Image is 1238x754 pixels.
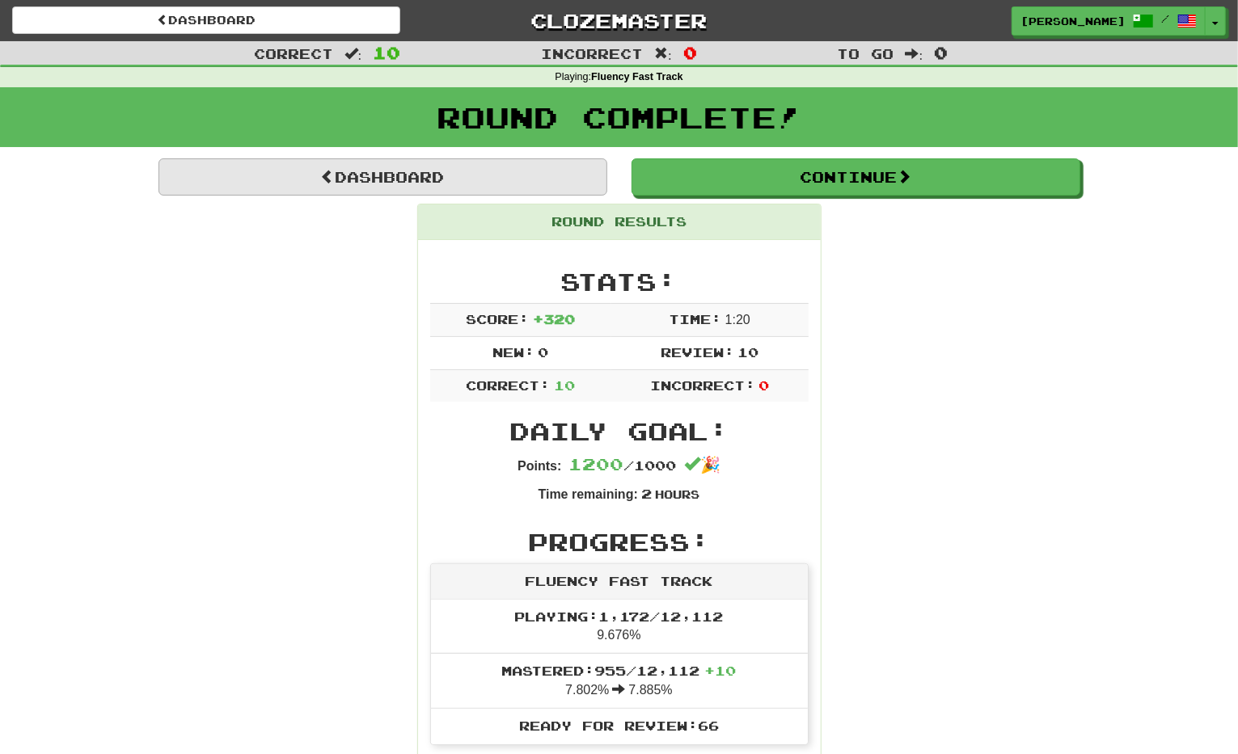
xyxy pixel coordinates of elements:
span: 1200 [568,454,623,474]
a: Clozemaster [425,6,813,35]
a: Dashboard [12,6,400,34]
span: 2 [641,486,652,501]
span: Review: [661,344,734,360]
span: 0 [683,43,697,62]
span: : [654,47,672,61]
button: Continue [632,158,1080,196]
a: [PERSON_NAME] / [1012,6,1206,36]
span: 10 [737,344,758,360]
span: Score: [466,311,529,326]
span: + 320 [533,311,575,326]
h2: Daily Goal: [430,418,809,444]
span: [PERSON_NAME] [1020,14,1126,28]
span: Ready for Review: 66 [519,718,719,733]
span: Mastered: 955 / 12,112 [502,663,737,678]
span: To go [838,45,894,61]
span: 0 [934,43,948,62]
span: / 1000 [568,457,676,473]
span: Time: [669,311,721,326]
strong: Fluency Fast Track [591,71,682,82]
a: Dashboard [158,158,607,196]
div: Fluency Fast Track [431,564,808,600]
span: / [1161,13,1169,24]
span: + 10 [705,663,737,678]
span: Incorrect [541,45,643,61]
strong: Time remaining: [539,487,638,501]
span: New: [492,344,534,360]
span: Incorrect: [650,377,755,393]
span: 10 [373,43,400,62]
small: Hours [655,487,699,501]
span: Correct: [466,377,550,393]
h2: Progress: [430,529,809,555]
span: Correct [254,45,333,61]
span: 🎉 [684,456,720,474]
span: : [344,47,362,61]
span: 1 : 20 [725,313,750,326]
strong: Points: [518,459,561,473]
div: Round Results [418,204,821,240]
li: 7.802% 7.885% [431,653,808,709]
h2: Stats: [430,268,809,295]
h1: Round Complete! [6,101,1232,133]
span: : [906,47,923,61]
span: 0 [538,344,548,360]
li: 9.676% [431,600,808,655]
span: 10 [554,377,575,393]
span: Playing: 1,172 / 12,112 [515,609,724,624]
span: 0 [758,377,769,393]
